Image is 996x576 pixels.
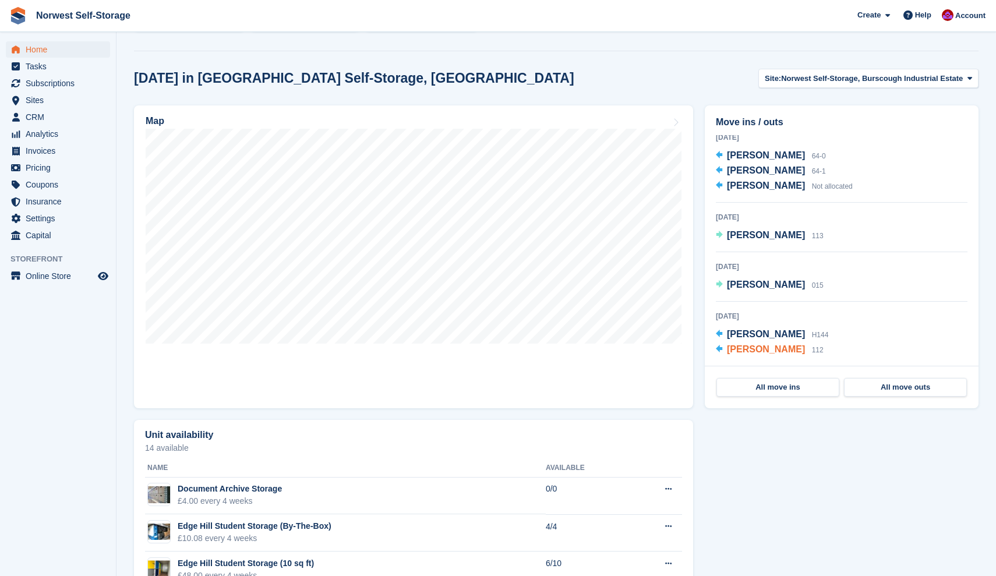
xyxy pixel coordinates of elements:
div: £4.00 every 4 weeks [178,495,282,507]
div: Edge Hill Student Storage (10 sq ft) [178,557,314,570]
a: menu [6,160,110,176]
a: menu [6,92,110,108]
a: All move outs [844,378,967,397]
span: Create [857,9,881,21]
a: [PERSON_NAME] 113 [716,228,824,243]
h2: Unit availability [145,430,213,440]
span: [PERSON_NAME] [727,230,805,240]
img: Daniel Grensinger [942,9,953,21]
div: [DATE] [716,311,967,321]
span: [PERSON_NAME] [727,344,805,354]
a: [PERSON_NAME] 64-1 [716,164,826,179]
h2: [DATE] in [GEOGRAPHIC_DATA] Self-Storage, [GEOGRAPHIC_DATA] [134,70,574,86]
span: H144 [812,331,829,339]
img: IMG_3349.jpeg [148,524,170,540]
span: Pricing [26,160,96,176]
img: stora-icon-8386f47178a22dfd0bd8f6a31ec36ba5ce8667c1dd55bd0f319d3a0aa187defe.svg [9,7,27,24]
a: menu [6,126,110,142]
a: menu [6,143,110,159]
h2: Move ins / outs [716,115,967,129]
span: Not allocated [812,182,853,190]
td: 4/4 [546,514,630,552]
div: [DATE] [716,262,967,272]
td: 0/0 [546,477,630,514]
a: Map [134,105,693,408]
span: [PERSON_NAME] [727,280,805,289]
a: menu [6,75,110,91]
span: 015 [812,281,824,289]
span: Insurance [26,193,96,210]
span: [PERSON_NAME] [727,181,805,190]
a: [PERSON_NAME] H144 [716,327,828,342]
span: Analytics [26,126,96,142]
span: Sites [26,92,96,108]
a: [PERSON_NAME] 112 [716,342,824,358]
span: 64-1 [812,167,826,175]
span: Settings [26,210,96,227]
span: Help [915,9,931,21]
span: [PERSON_NAME] [727,150,805,160]
span: 64-0 [812,152,826,160]
span: CRM [26,109,96,125]
span: Norwest Self-Storage, Burscough Industrial Estate [781,73,963,84]
h2: Map [146,116,164,126]
span: Coupons [26,176,96,193]
a: menu [6,227,110,243]
span: Subscriptions [26,75,96,91]
div: [DATE] [716,212,967,222]
span: Online Store [26,268,96,284]
span: Tasks [26,58,96,75]
a: menu [6,268,110,284]
a: Norwest Self-Storage [31,6,135,25]
a: menu [6,210,110,227]
div: [DATE] [716,132,967,143]
span: Home [26,41,96,58]
a: menu [6,41,110,58]
span: Capital [26,227,96,243]
span: [PERSON_NAME] [727,165,805,175]
a: [PERSON_NAME] Not allocated [716,179,853,194]
a: menu [6,58,110,75]
a: menu [6,109,110,125]
img: IMG_3265.jpeg [148,486,170,503]
div: £10.08 every 4 weeks [178,532,331,545]
a: Preview store [96,269,110,283]
span: 112 [812,346,824,354]
a: All move ins [716,378,839,397]
div: Edge Hill Student Storage (By-The-Box) [178,520,331,532]
a: menu [6,176,110,193]
a: [PERSON_NAME] 015 [716,278,824,293]
span: Account [955,10,986,22]
span: Site: [765,73,781,84]
div: Document Archive Storage [178,483,282,495]
a: menu [6,193,110,210]
p: 14 available [145,444,682,452]
th: Name [145,459,546,478]
span: Invoices [26,143,96,159]
button: Site: Norwest Self-Storage, Burscough Industrial Estate [758,69,979,88]
span: Storefront [10,253,116,265]
span: 113 [812,232,824,240]
th: Available [546,459,630,478]
span: [PERSON_NAME] [727,329,805,339]
a: [PERSON_NAME] 64-0 [716,149,826,164]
